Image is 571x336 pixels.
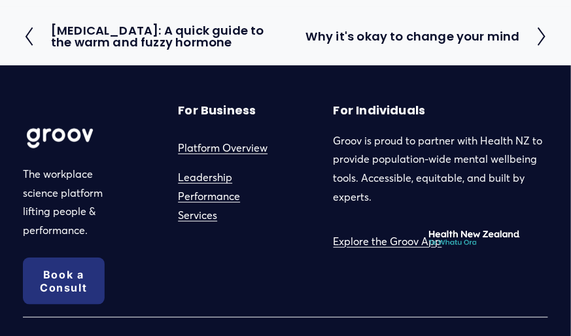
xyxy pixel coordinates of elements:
[334,131,548,207] p: Groov is proud to partner with Health NZ to provide population-wide mental wellbeing tools. Acces...
[23,25,286,48] a: [MEDICAL_DATA]: A quick guide to the warm and fuzzy hormone
[23,165,105,240] p: The workplace science platform lifting people & performance.
[334,232,442,251] a: Explore the Groov App
[334,102,426,118] strong: For Individuals
[305,31,520,42] h2: Why it's okay to change your mind
[178,102,256,118] strong: For Business
[178,139,268,158] a: Platform Overview
[51,25,286,48] h2: [MEDICAL_DATA]: A quick guide to the warm and fuzzy hormone
[305,25,548,48] a: Why it's okay to change your mind
[23,258,105,305] a: Book a Consult
[178,168,282,224] a: Leadership Performance Services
